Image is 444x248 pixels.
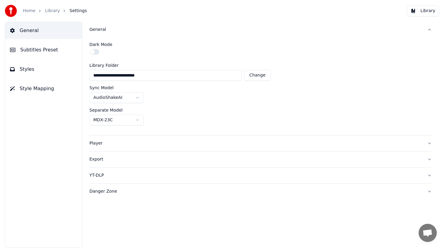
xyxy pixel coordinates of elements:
[89,108,123,112] label: Separate Model
[89,188,422,194] div: Danger Zone
[23,8,87,14] nav: breadcrumb
[89,27,422,33] div: General
[89,152,432,167] button: Export
[419,224,437,242] div: Open chat
[20,66,34,73] span: Styles
[89,140,422,146] div: Player
[89,63,271,67] label: Library Folder
[89,86,114,90] label: Sync Model
[5,80,82,97] button: Style Mapping
[5,61,82,78] button: Styles
[89,156,422,162] div: Export
[5,41,82,58] button: Subtitles Preset
[45,8,60,14] a: Library
[5,5,17,17] img: youka
[23,8,35,14] a: Home
[5,22,82,39] button: General
[20,27,39,34] span: General
[244,70,271,81] button: Change
[20,46,58,54] span: Subtitles Preset
[89,38,432,135] div: General
[69,8,87,14] span: Settings
[89,135,432,151] button: Player
[89,42,112,47] label: Dark Mode
[20,85,54,92] span: Style Mapping
[89,172,422,178] div: YT-DLP
[407,5,439,16] button: Library
[89,168,432,183] button: YT-DLP
[89,22,432,38] button: General
[89,184,432,199] button: Danger Zone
